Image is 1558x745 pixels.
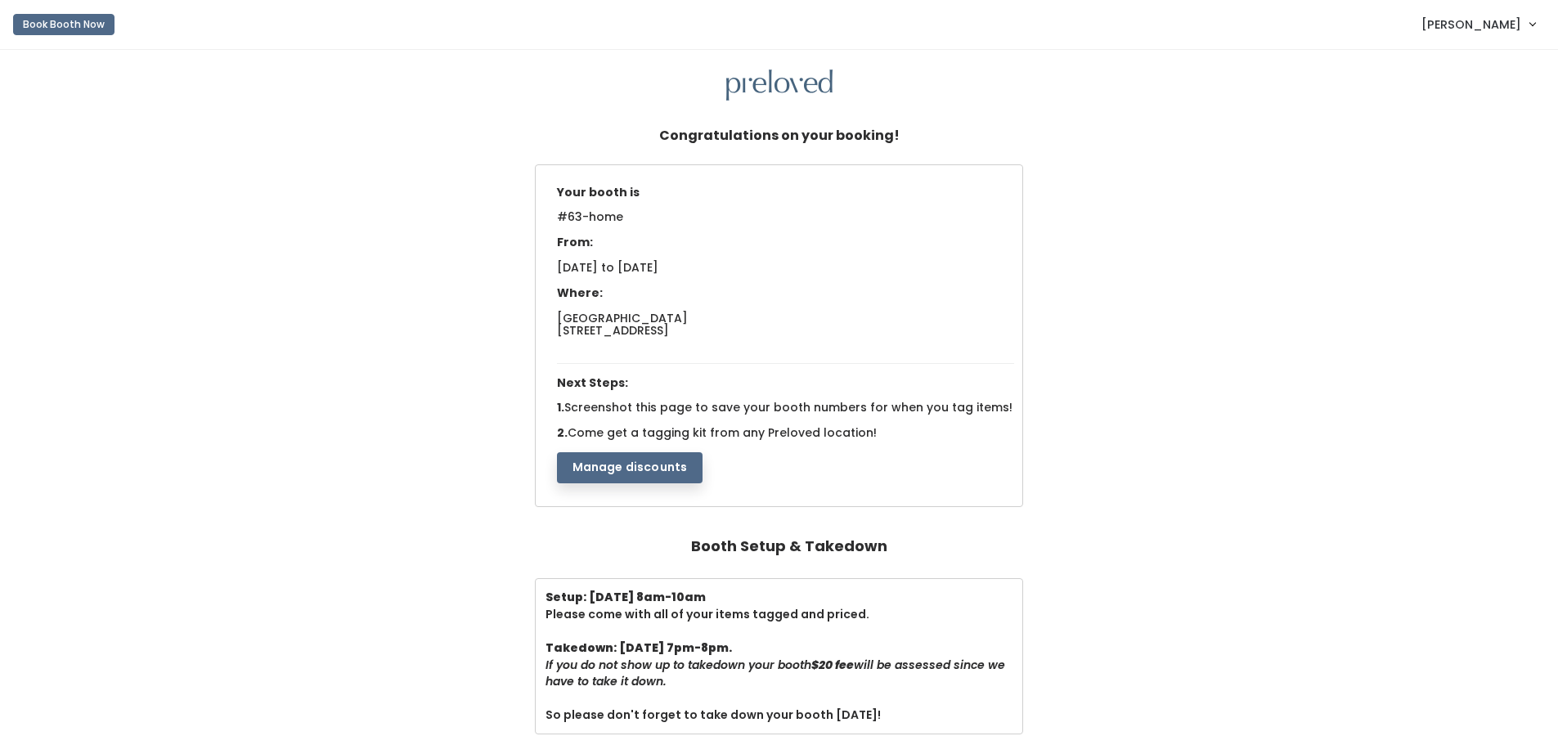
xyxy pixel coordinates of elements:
h4: Booth Setup & Takedown [691,530,887,563]
span: [DATE] to [DATE] [557,259,658,276]
a: Book Booth Now [13,7,114,43]
i: If you do not show up to takedown your booth will be assessed since we have to take it down. [546,657,1005,690]
span: [GEOGRAPHIC_DATA] [STREET_ADDRESS] [557,310,688,339]
b: $20 fee [811,657,854,673]
div: Please come with all of your items tagged and priced. So please don't forget to take down your bo... [546,589,1013,724]
b: Setup: [DATE] 8am-10am [546,589,706,605]
div: 1. 2. [549,178,1023,483]
span: [PERSON_NAME] [1421,16,1521,34]
a: Manage discounts [557,459,703,475]
span: Screenshot this page to save your booth numbers for when you tag items! [564,399,1012,415]
button: Manage discounts [557,452,703,483]
h5: Congratulations on your booking! [659,120,900,151]
a: [PERSON_NAME] [1405,7,1551,42]
span: Next Steps: [557,375,628,391]
span: #63-home [557,209,623,235]
img: preloved logo [726,70,833,101]
span: Come get a tagging kit from any Preloved location! [568,424,877,441]
span: From: [557,234,593,250]
span: Your booth is [557,184,640,200]
button: Book Booth Now [13,14,114,35]
span: Where: [557,285,603,301]
b: Takedown: [DATE] 7pm-8pm. [546,640,732,656]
